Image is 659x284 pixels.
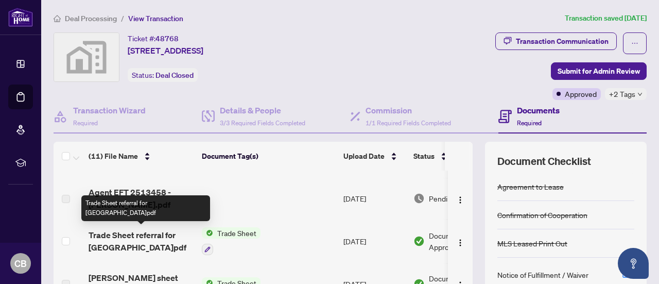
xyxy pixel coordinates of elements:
[339,219,409,263] td: [DATE]
[366,119,451,127] span: 1/1 Required Fields Completed
[565,88,597,99] span: Approved
[155,34,179,43] span: 48768
[84,142,198,171] th: (11) File Name
[413,193,425,204] img: Document Status
[81,195,210,221] div: Trade Sheet referral for [GEOGRAPHIC_DATA]pdf
[429,230,493,253] span: Document Approved
[220,119,305,127] span: 3/3 Required Fields Completed
[14,256,27,271] span: CB
[339,142,409,171] th: Upload Date
[128,32,179,44] div: Ticket #:
[497,209,587,221] div: Confirmation of Cooperation
[456,196,464,204] img: Logo
[366,104,451,116] h4: Commission
[456,239,464,247] img: Logo
[220,104,305,116] h4: Details & People
[202,227,261,255] button: Status IconTrade Sheet
[497,238,567,249] div: MLS Leased Print Out
[213,227,261,239] span: Trade Sheet
[497,269,588,280] div: Notice of Fulfillment / Waiver
[409,142,497,171] th: Status
[198,142,339,171] th: Document Tag(s)
[65,14,117,23] span: Deal Processing
[609,88,635,100] span: +2 Tags
[551,62,647,80] button: Submit for Admin Review
[343,151,385,162] span: Upload Date
[89,229,194,254] span: Trade Sheet referral for [GEOGRAPHIC_DATA]pdf
[618,248,649,279] button: Open asap
[495,32,617,50] button: Transaction Communication
[558,63,640,79] span: Submit for Admin Review
[413,236,425,247] img: Document Status
[497,154,591,169] span: Document Checklist
[565,12,647,24] article: Transaction saved [DATE]
[452,233,469,249] button: Logo
[413,151,435,162] span: Status
[517,119,542,127] span: Required
[54,15,61,22] span: home
[89,151,138,162] span: (11) File Name
[637,92,643,97] span: down
[517,104,560,116] h4: Documents
[128,44,203,57] span: [STREET_ADDRESS]
[429,193,480,204] span: Pending Review
[73,104,146,116] h4: Transaction Wizard
[631,40,638,47] span: ellipsis
[452,190,469,207] button: Logo
[202,227,213,239] img: Status Icon
[73,119,98,127] span: Required
[516,33,609,49] div: Transaction Communication
[497,181,564,192] div: Agreement to Lease
[121,12,124,24] li: /
[8,8,33,27] img: logo
[54,33,119,81] img: svg%3e
[155,71,194,80] span: Deal Closed
[89,186,194,211] span: Agent EFT 2513458 - [PERSON_NAME].pdf
[128,14,183,23] span: View Transaction
[128,68,198,82] div: Status:
[339,178,409,219] td: [DATE]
